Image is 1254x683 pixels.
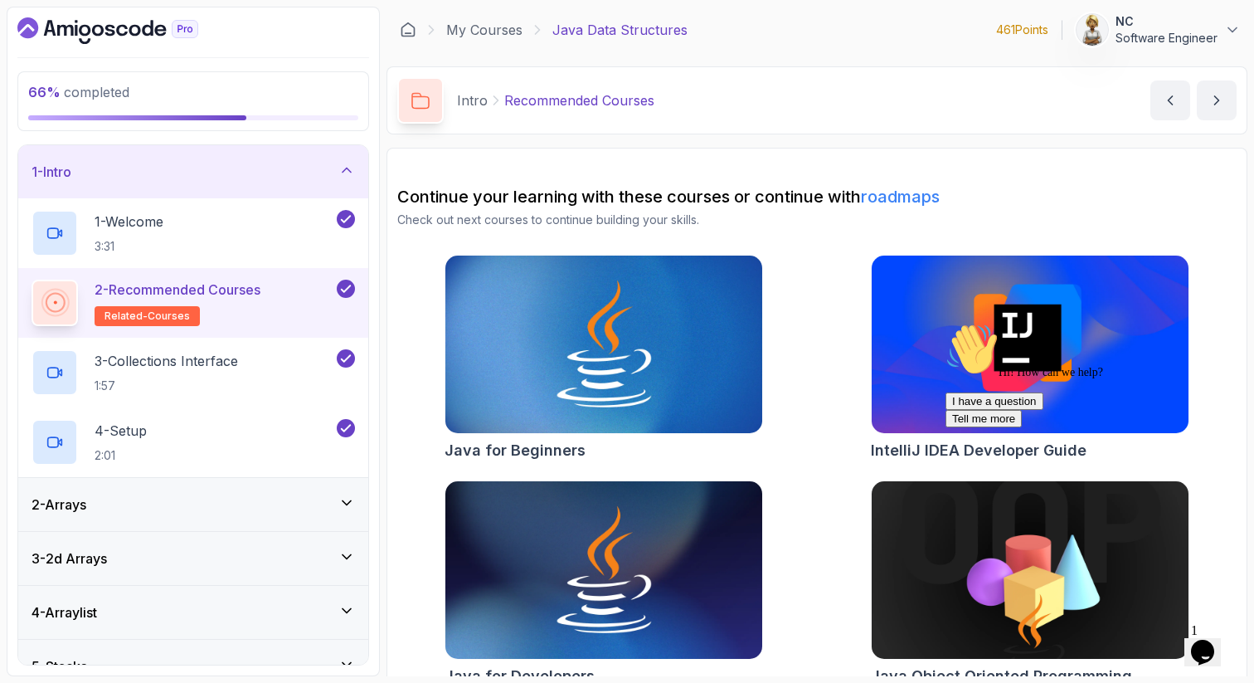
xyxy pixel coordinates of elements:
h3: 2 - Arrays [32,495,86,515]
div: 👋Hi! How can we help?I have a questionTell me more [7,7,305,111]
h2: Continue your learning with these courses or continue with [397,185,1237,208]
img: Java for Developers card [445,481,762,659]
span: related-courses [104,310,190,323]
p: 3:31 [95,238,163,255]
p: 1:57 [95,378,238,394]
p: Intro [457,90,488,110]
button: 4-Arraylist [18,586,368,639]
button: 4-Setup2:01 [32,419,355,466]
p: 1 - Welcome [95,212,163,232]
a: Java for Beginners cardJava for Beginners [445,255,763,462]
iframe: chat widget [1184,617,1237,666]
p: Check out next courses to continue building your skills. [397,212,1237,228]
p: Java Data Structures [552,20,688,40]
p: 2:01 [95,447,147,464]
img: Java Object Oriented Programming card [872,481,1188,659]
img: user profile image [1077,14,1108,46]
h2: Java for Beginners [445,439,586,462]
a: IntelliJ IDEA Developer Guide cardIntelliJ IDEA Developer Guide [871,255,1189,462]
h3: 1 - Intro [32,162,71,182]
h3: 3 - 2d Arrays [32,549,107,568]
a: Dashboard [400,22,416,38]
img: IntelliJ IDEA Developer Guide card [872,256,1188,433]
button: 2-Arrays [18,478,368,531]
img: Java for Beginners card [445,256,762,433]
p: Recommended Courses [504,90,654,110]
span: Hi! How can we help? [7,50,164,62]
button: Tell me more [7,94,83,111]
button: 2-Recommended Coursesrelated-courses [32,280,355,326]
h2: IntelliJ IDEA Developer Guide [871,439,1086,462]
a: Dashboard [17,17,236,44]
button: 1-Intro [18,145,368,198]
p: 4 - Setup [95,421,147,441]
p: 461 Points [996,22,1048,38]
button: 1-Welcome3:31 [32,210,355,256]
h3: 4 - Arraylist [32,603,97,622]
p: NC [1115,13,1218,30]
a: roadmaps [861,187,940,207]
button: user profile imageNCSoftware Engineer [1076,13,1241,46]
img: :wave: [7,7,60,60]
span: 66 % [28,84,61,100]
iframe: chat widget [939,316,1237,608]
p: Software Engineer [1115,30,1218,46]
button: previous content [1150,80,1190,120]
p: 2 - Recommended Courses [95,280,260,300]
button: I have a question [7,76,104,94]
h3: 5 - Stacks [32,656,87,676]
span: completed [28,84,129,100]
a: My Courses [446,20,522,40]
p: 3 - Collections Interface [95,351,238,371]
button: 3-2d Arrays [18,532,368,585]
button: next content [1197,80,1237,120]
button: 3-Collections Interface1:57 [32,349,355,396]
